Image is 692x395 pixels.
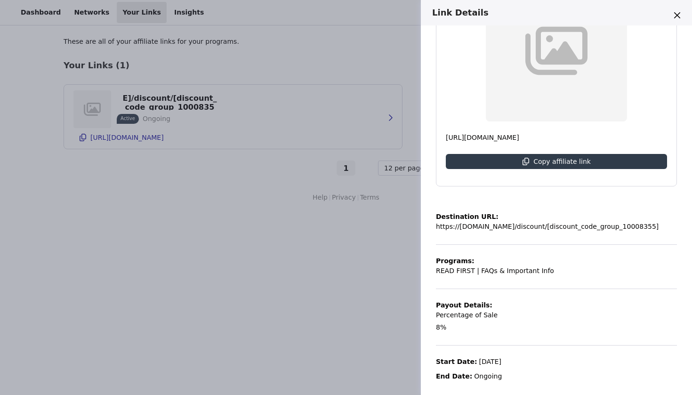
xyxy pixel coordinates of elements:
p: Programs: [436,256,554,266]
p: Copy affiliate link [533,158,591,165]
p: READ FIRST | FAQs & Important Info [436,266,554,276]
p: 8% [436,322,446,332]
p: Destination URL: [436,212,659,222]
p: Payout Details: [436,300,498,310]
h3: Link Details [432,8,668,18]
p: Ongoing [474,371,502,381]
p: Percentage of Sale [436,310,498,320]
button: Close [669,8,684,23]
p: https://[DOMAIN_NAME]/discount/[discount_code_group_10008355] [436,222,659,232]
button: Copy affiliate link [446,154,667,169]
p: End Date: [436,371,472,381]
p: [DATE] [479,357,501,367]
p: [URL][DOMAIN_NAME] [446,133,667,143]
p: Start Date: [436,357,477,367]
